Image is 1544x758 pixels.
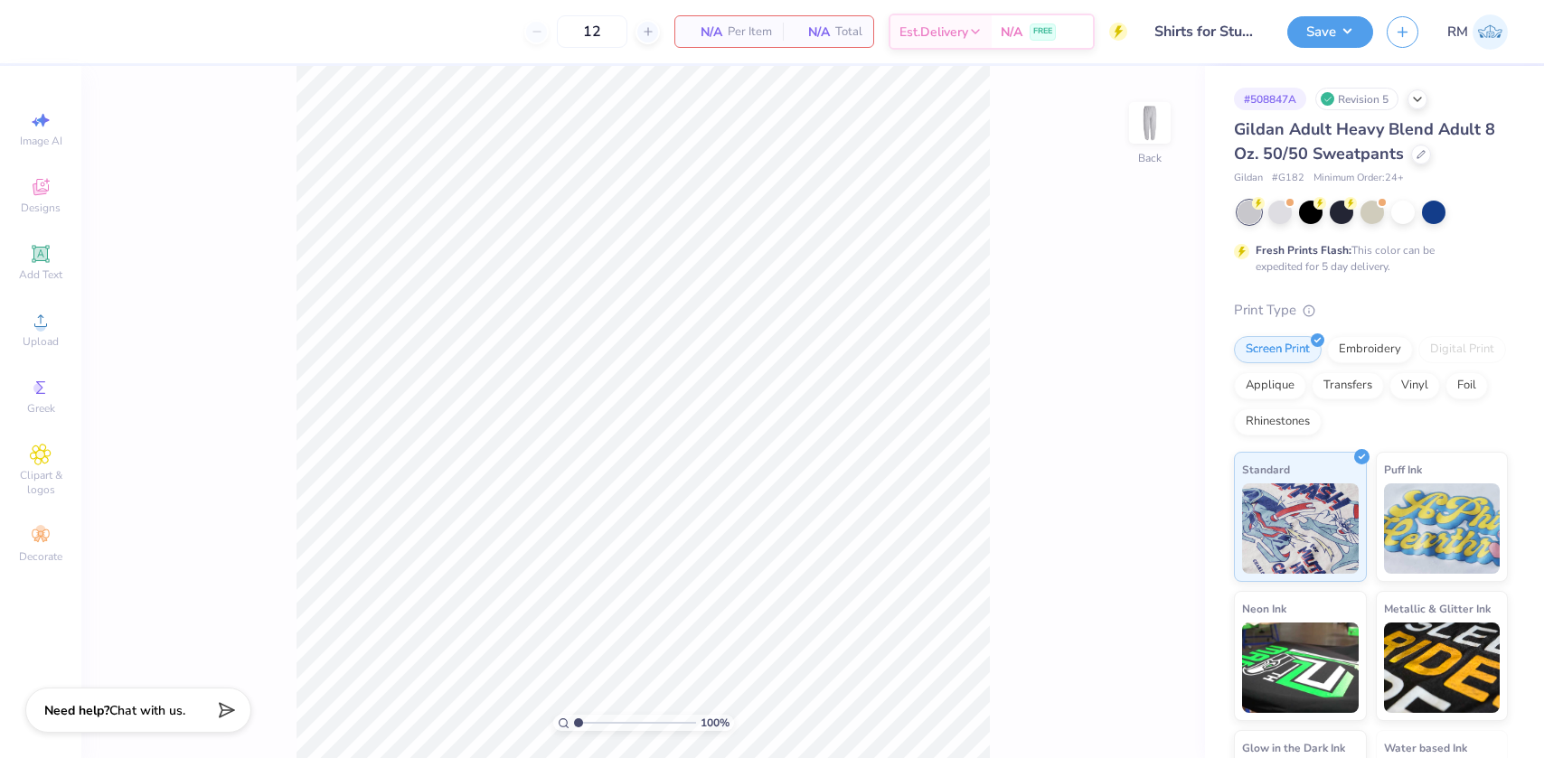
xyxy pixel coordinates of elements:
div: Applique [1234,372,1306,399]
span: Chat with us. [109,702,185,719]
span: Per Item [728,23,772,42]
span: Est. Delivery [899,23,968,42]
span: FREE [1033,25,1052,38]
img: Back [1132,105,1168,141]
span: Designs [21,201,61,215]
a: RM [1447,14,1508,50]
span: N/A [686,23,722,42]
span: RM [1447,22,1468,42]
div: Transfers [1312,372,1384,399]
img: Metallic & Glitter Ink [1384,622,1501,713]
div: # 508847A [1234,88,1306,110]
span: Image AI [20,134,62,148]
img: Roberta Manuel [1473,14,1508,50]
span: Gildan [1234,171,1263,186]
span: # G182 [1272,171,1304,186]
img: Neon Ink [1242,622,1359,713]
span: Water based Ink [1384,738,1467,757]
span: Metallic & Glitter Ink [1384,599,1491,618]
input: Untitled Design [1141,14,1274,50]
div: Screen Print [1234,336,1322,363]
div: Foil [1445,372,1488,399]
span: Greek [27,401,55,416]
button: Save [1287,16,1373,48]
span: Neon Ink [1242,599,1286,618]
span: Total [835,23,862,42]
span: Glow in the Dark Ink [1242,738,1345,757]
div: Vinyl [1389,372,1440,399]
div: Rhinestones [1234,408,1322,435]
img: Standard [1242,483,1359,574]
div: Back [1138,150,1162,166]
span: Standard [1242,460,1290,479]
div: Digital Print [1418,336,1506,363]
span: Decorate [19,549,62,564]
div: Revision 5 [1315,88,1398,110]
span: Minimum Order: 24 + [1313,171,1404,186]
div: This color can be expedited for 5 day delivery. [1256,242,1478,275]
span: Upload [23,334,59,349]
span: N/A [794,23,830,42]
span: Add Text [19,267,62,282]
div: Print Type [1234,300,1508,321]
strong: Need help? [44,702,109,719]
span: 100 % [701,715,730,731]
span: Gildan Adult Heavy Blend Adult 8 Oz. 50/50 Sweatpants [1234,118,1495,164]
input: – – [557,15,627,48]
img: Puff Ink [1384,483,1501,574]
span: Clipart & logos [9,468,72,497]
strong: Fresh Prints Flash: [1256,243,1351,257]
span: Puff Ink [1384,460,1422,479]
div: Embroidery [1327,336,1413,363]
span: N/A [1001,23,1022,42]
